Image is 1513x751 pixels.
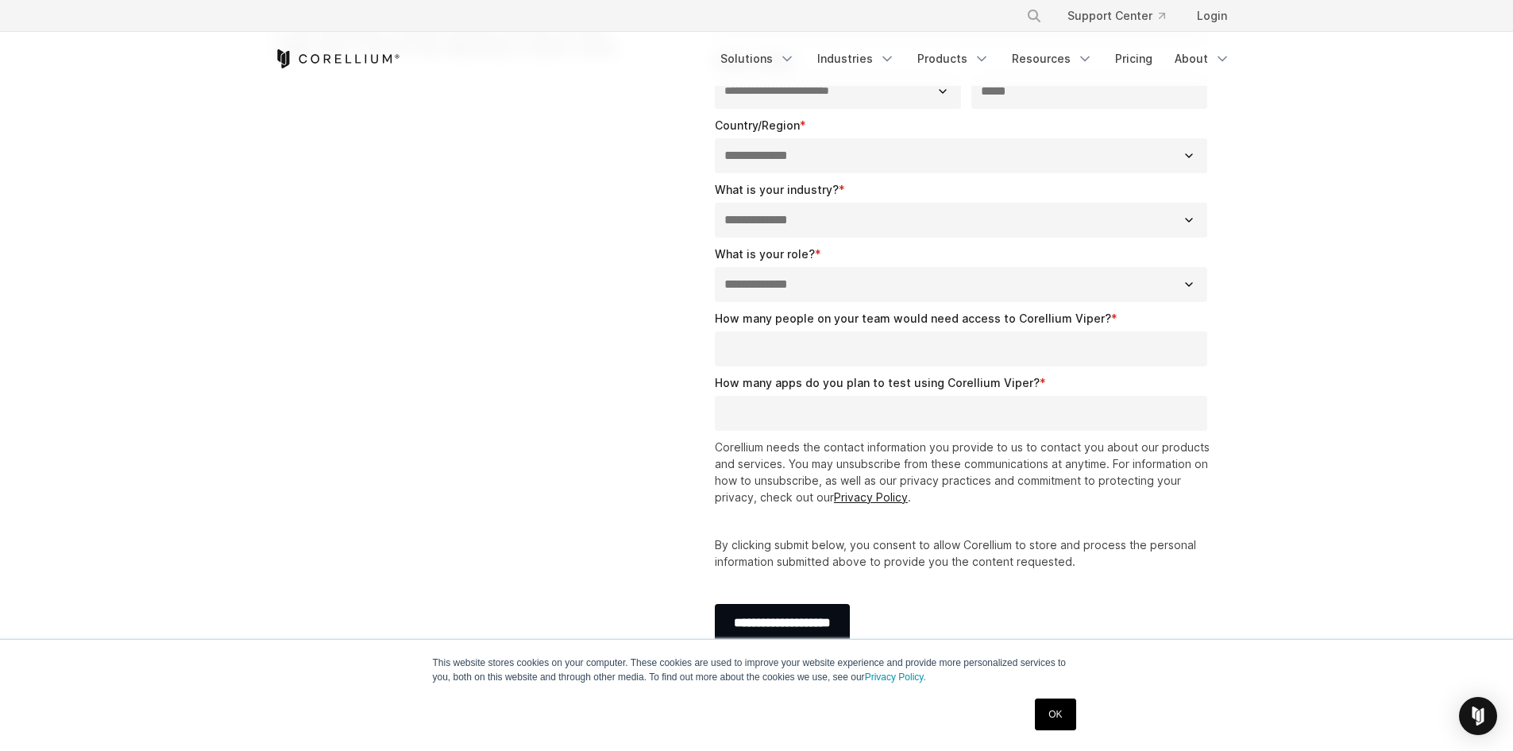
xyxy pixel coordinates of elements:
[715,312,1111,325] span: How many people on your team would need access to Corellium Viper?
[1165,45,1240,73] a: About
[808,45,905,73] a: Industries
[715,183,839,196] span: What is your industry?
[1055,2,1178,30] a: Support Center
[274,49,400,68] a: Corellium Home
[715,536,1214,570] p: By clicking submit below, you consent to allow Corellium to store and process the personal inform...
[1002,45,1102,73] a: Resources
[715,376,1040,389] span: How many apps do you plan to test using Corellium Viper?
[1184,2,1240,30] a: Login
[711,45,805,73] a: Solutions
[711,45,1240,73] div: Navigation Menu
[865,672,926,683] a: Privacy Policy.
[908,45,999,73] a: Products
[1035,699,1075,730] a: OK
[715,439,1214,505] p: Corellium needs the contact information you provide to us to contact you about our products and s...
[715,247,815,261] span: What is your role?
[834,490,908,504] a: Privacy Policy
[433,656,1081,684] p: This website stores cookies on your computer. These cookies are used to improve your website expe...
[715,118,800,132] span: Country/Region
[1459,697,1497,735] div: Open Intercom Messenger
[1007,2,1240,30] div: Navigation Menu
[1020,2,1048,30] button: Search
[1106,45,1162,73] a: Pricing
